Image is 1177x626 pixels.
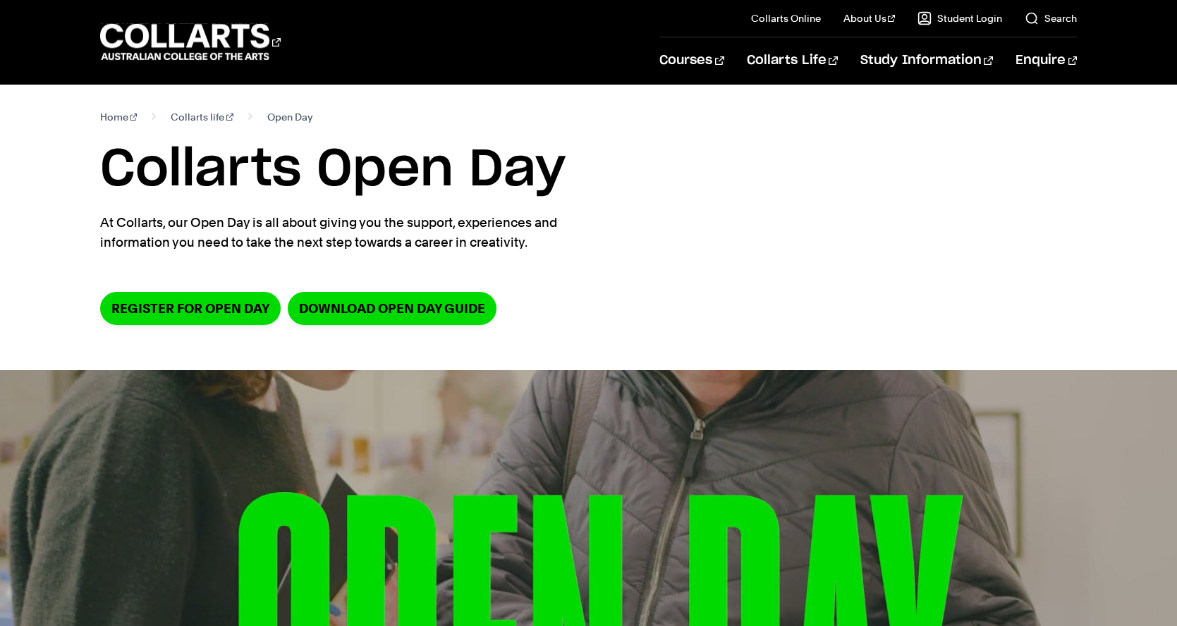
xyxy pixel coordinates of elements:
[843,11,896,25] a: About Us
[917,11,1002,25] a: Student Login
[100,22,281,62] div: Go to homepage
[751,11,821,25] a: Collarts Online
[171,107,233,127] a: Collarts life
[100,138,1077,202] h1: Collarts Open Day
[267,107,312,127] span: Open Day
[1016,37,1077,84] a: Enquire
[288,292,496,325] a: DOWNLOAD OPEN DAY GUIDE
[1025,11,1077,25] a: Search
[100,107,138,127] a: Home
[100,213,615,252] p: At Collarts, our Open Day is all about giving you the support, experiences and information you ne...
[659,37,724,84] a: Courses
[860,37,993,84] a: Study Information
[100,292,281,325] a: Register for Open Day
[747,37,838,84] a: Collarts Life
